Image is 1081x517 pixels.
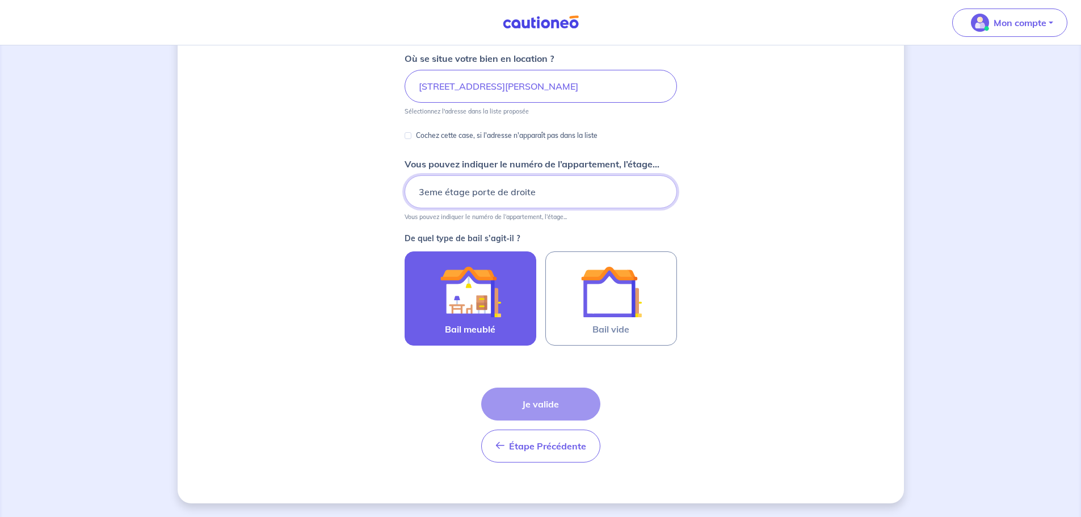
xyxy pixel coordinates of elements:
[994,16,1046,30] p: Mon compte
[445,322,495,336] span: Bail meublé
[592,322,629,336] span: Bail vide
[971,14,989,32] img: illu_account_valid_menu.svg
[481,430,600,463] button: Étape Précédente
[405,234,677,242] p: De quel type de bail s’agit-il ?
[405,70,677,103] input: 2 rue de paris, 59000 lille
[440,261,501,322] img: illu_furnished_lease.svg
[405,175,677,208] input: Appartement 2
[405,52,554,65] p: Où se situe votre bien en location ?
[581,261,642,322] img: illu_empty_lease.svg
[498,15,583,30] img: Cautioneo
[416,129,598,142] p: Cochez cette case, si l'adresse n'apparaît pas dans la liste
[405,213,567,221] p: Vous pouvez indiquer le numéro de l’appartement, l’étage...
[952,9,1067,37] button: illu_account_valid_menu.svgMon compte
[405,157,659,171] p: Vous pouvez indiquer le numéro de l’appartement, l’étage...
[405,107,529,115] p: Sélectionnez l'adresse dans la liste proposée
[509,440,586,452] span: Étape Précédente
